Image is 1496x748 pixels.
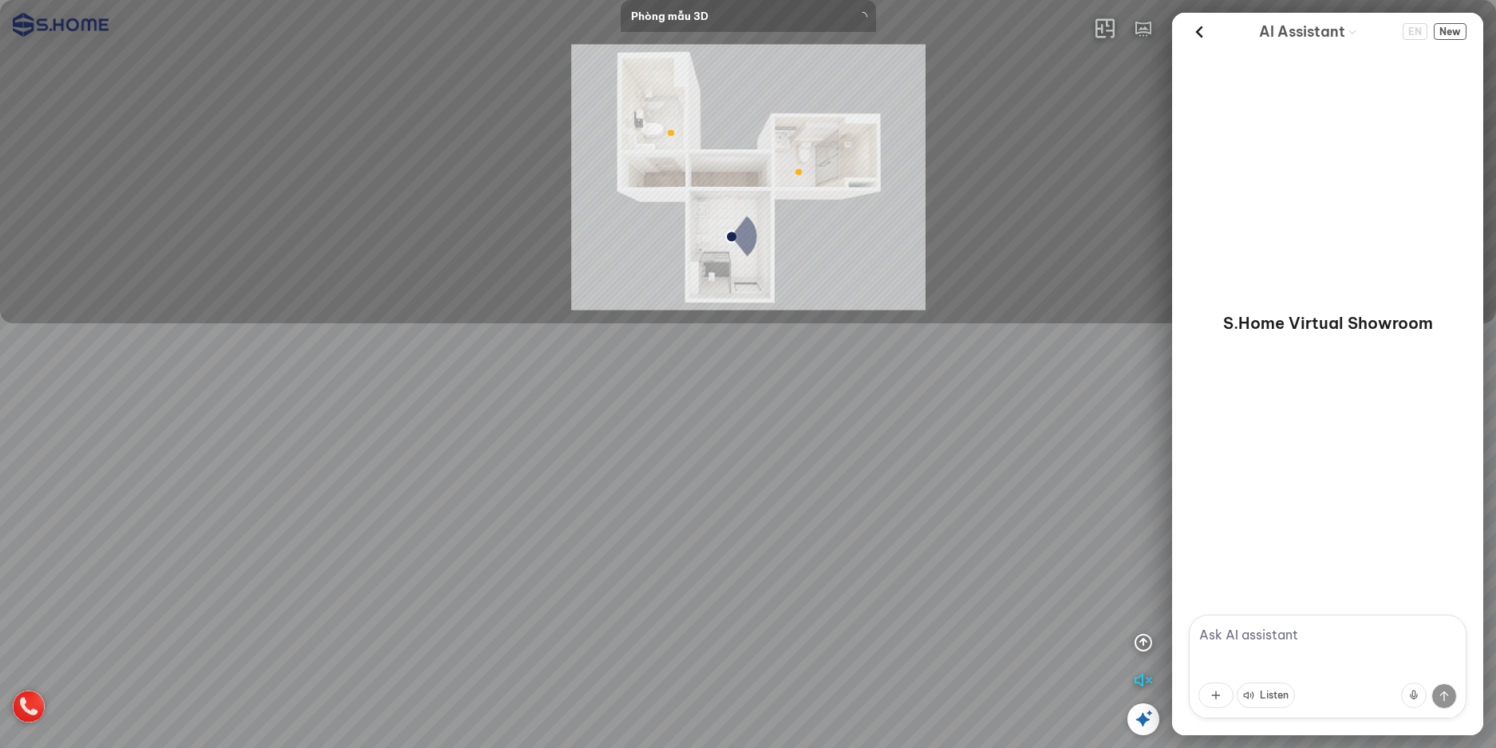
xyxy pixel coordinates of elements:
[1223,312,1433,334] p: S.Home Virtual Showroom
[1434,23,1466,40] button: New Chat
[1259,21,1345,43] span: AI Assistant
[1237,683,1295,708] button: Listen
[1259,19,1358,44] div: AI Guide options
[13,691,45,722] img: hotline_icon_VCHHFN9JCFPE.png
[1434,23,1466,40] span: New
[13,13,109,37] img: logo
[1403,23,1427,40] span: EN
[1403,23,1427,40] button: Change language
